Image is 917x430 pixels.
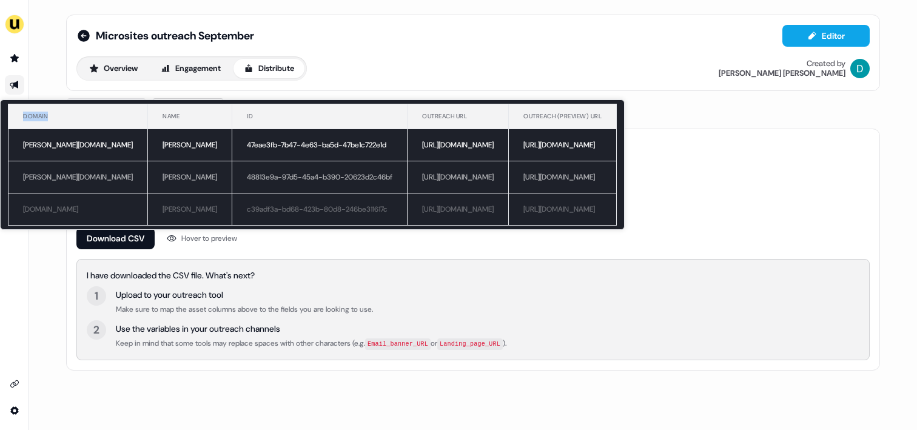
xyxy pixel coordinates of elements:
[782,25,870,47] button: Editor
[152,98,224,121] a: Export to CSV
[509,193,617,226] td: [URL][DOMAIN_NAME]
[148,104,232,129] th: Name
[76,227,155,249] button: Download CSV
[116,323,506,335] div: Use the variables in your outreach channels
[408,129,509,161] td: [URL][DOMAIN_NAME]
[93,323,99,337] div: 2
[150,59,231,78] button: Engagement
[232,161,408,193] td: 48813e9a-97d5-45a4-b390-20623d2c46bf
[232,193,408,226] td: c39adf3a-bd68-423b-80d8-246be311617c
[233,59,304,78] button: Distribute
[232,129,408,161] td: 47eae3fb-7b47-4e63-ba5d-47be1c722e1d
[87,269,859,281] div: I have downloaded the CSV file. What's next?
[8,104,148,129] th: Domain
[8,161,148,193] td: [PERSON_NAME][DOMAIN_NAME]
[5,401,24,420] a: Go to integrations
[719,69,845,78] div: [PERSON_NAME] [PERSON_NAME]
[116,289,373,301] div: Upload to your outreach tool
[807,59,845,69] div: Created by
[66,98,147,121] a: Sync to CRM
[509,161,617,193] td: [URL][DOMAIN_NAME]
[181,232,237,244] div: Hover to preview
[8,129,148,161] td: [PERSON_NAME][DOMAIN_NAME]
[8,193,148,226] td: [DOMAIN_NAME]
[408,193,509,226] td: [URL][DOMAIN_NAME]
[232,104,408,129] th: Id
[437,338,503,350] code: Landing_page_URL
[408,104,509,129] th: Outreach URL
[509,104,617,129] th: Outreach (preview) URL
[5,49,24,68] a: Go to prospects
[509,129,617,161] td: [URL][DOMAIN_NAME]
[5,75,24,95] a: Go to outbound experience
[96,29,254,43] span: Microsites outreach September
[5,374,24,394] a: Go to integrations
[148,129,232,161] td: [PERSON_NAME]
[365,338,431,350] code: Email_banner_URL
[148,161,232,193] td: [PERSON_NAME]
[148,193,232,226] td: [PERSON_NAME]
[782,31,870,44] a: Editor
[95,289,98,303] div: 1
[79,59,148,78] button: Overview
[116,337,506,350] div: Keep in mind that some tools may replace spaces with other characters (e.g. or ).
[408,161,509,193] td: [URL][DOMAIN_NAME]
[850,59,870,78] img: David
[116,303,373,315] div: Make sure to map the asset columns above to the fields you are looking to use.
